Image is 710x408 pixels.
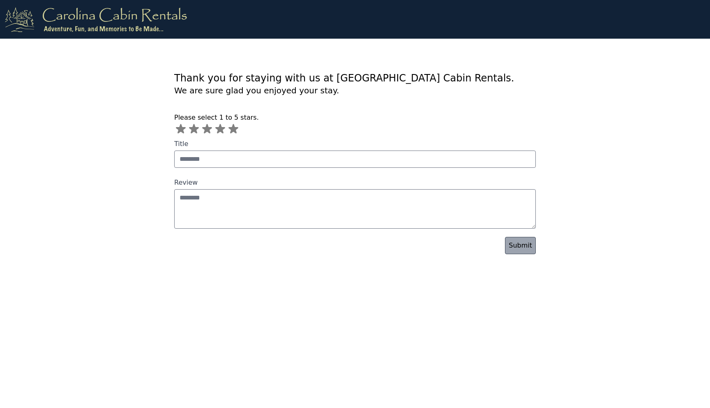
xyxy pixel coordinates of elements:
span: Review [174,178,198,186]
textarea: Review [174,189,536,229]
span: Title [174,140,188,148]
p: We are sure glad you enjoyed your stay. [174,85,536,103]
p: Please select 1 to 5 stars. [174,113,536,123]
img: logo.png [5,7,187,32]
h1: Thank you for staying with us at [GEOGRAPHIC_DATA] Cabin Rentals. [174,72,536,85]
a: Submit [505,237,536,254]
input: Title [174,151,536,168]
